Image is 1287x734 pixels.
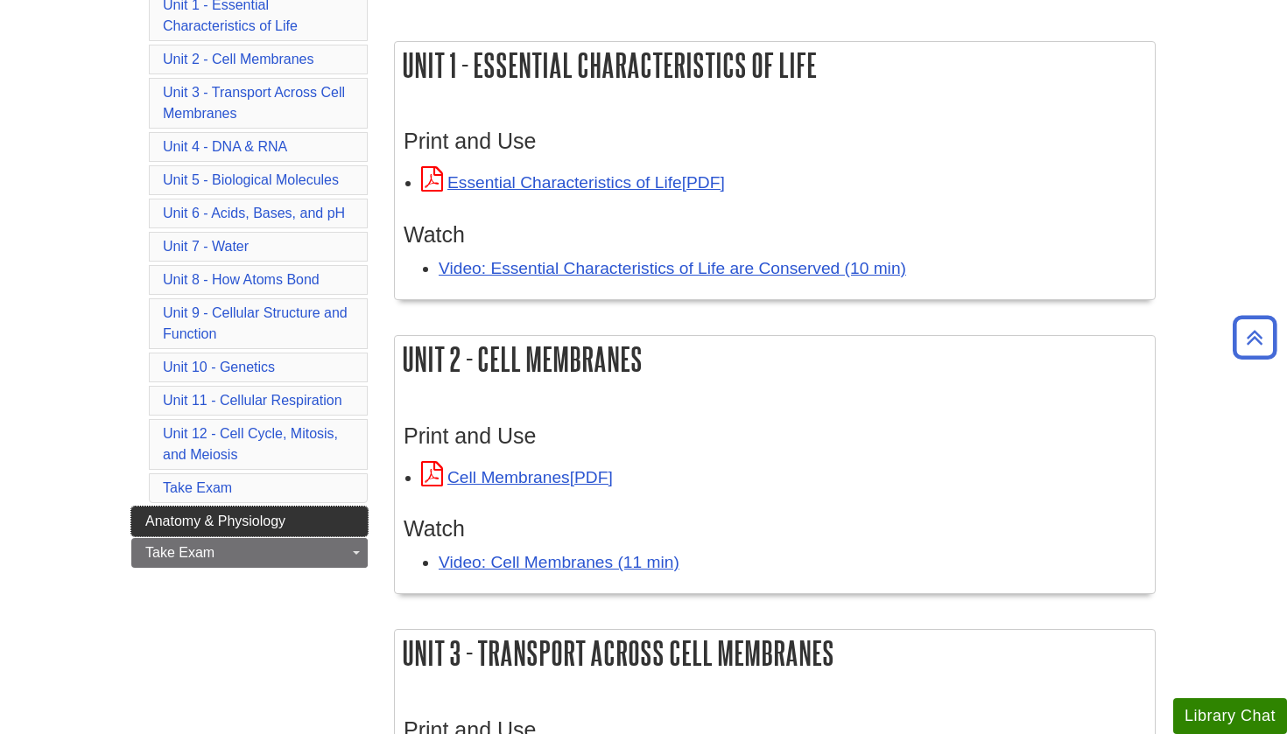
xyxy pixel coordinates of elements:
[404,423,1146,449] h3: Print and Use
[404,129,1146,154] h3: Print and Use
[421,173,725,192] a: Link opens in new window
[421,468,613,486] a: Link opens in new window
[163,305,348,341] a: Unit 9 - Cellular Structure and Function
[163,360,275,374] a: Unit 10 - Genetics
[145,514,285,528] span: Anatomy & Physiology
[163,393,342,408] a: Unit 11 - Cellular Respiration
[395,42,1155,88] h2: Unit 1 - Essential Characteristics of Life
[163,172,339,187] a: Unit 5 - Biological Molecules
[163,239,249,254] a: Unit 7 - Water
[163,272,320,287] a: Unit 8 - How Atoms Bond
[439,259,906,277] a: Video: Essential Characteristics of Life are Conserved (10 min)
[145,545,214,560] span: Take Exam
[163,139,287,154] a: Unit 4 - DNA & RNA
[395,336,1155,382] h2: Unit 2 - Cell Membranes
[163,85,345,121] a: Unit 3 - Transport Across Cell Membranes
[395,630,1155,676] h2: Unit 3 - Transport Across Cell Membranes
[163,206,345,220] a: Unit 6 - Acids, Bases, and pH
[163,480,232,495] a: Take Exam
[131,538,368,568] a: Take Exam
[163,52,314,66] a: Unit 2 - Cell Membranes
[1227,325,1283,349] a: Back to Top
[404,516,1146,542] h3: Watch
[404,222,1146,248] h3: Watch
[131,507,368,536] a: Anatomy & Physiology
[163,426,338,462] a: Unit 12 - Cell Cycle, Mitosis, and Meiosis
[439,553,679,571] a: Video: Cell Membranes (11 min)
[1173,698,1287,734] button: Library Chat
